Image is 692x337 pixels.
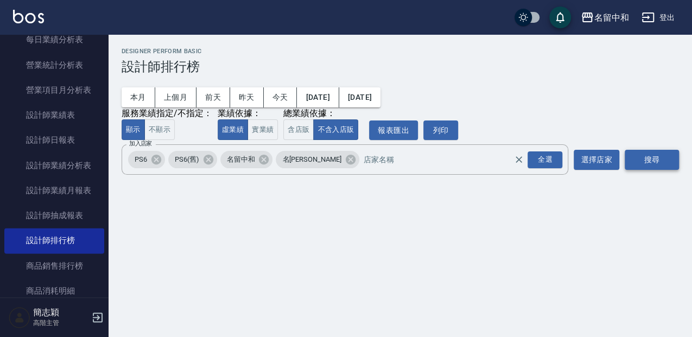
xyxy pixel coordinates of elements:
span: PS6(舊) [168,154,206,165]
a: 設計師日報表 [4,128,104,152]
button: save [549,7,571,28]
a: 商品銷售排行榜 [4,253,104,278]
a: 每日業績分析表 [4,27,104,52]
button: 今天 [264,87,297,107]
a: 設計師排行榜 [4,228,104,253]
button: 實業績 [247,119,278,141]
h5: 簡志穎 [33,307,88,318]
div: 名留中和 [594,11,628,24]
div: 業績依據： [218,108,278,119]
span: PS6 [128,154,154,165]
div: 服務業績指定/不指定： [122,108,212,119]
button: 選擇店家 [574,150,619,170]
button: 不含入店販 [313,119,358,141]
button: Clear [511,152,526,167]
button: 含店販 [283,119,314,141]
button: 報表匯出 [369,120,418,141]
img: Person [9,307,30,328]
input: 店家名稱 [361,150,534,169]
div: 名留中和 [220,151,273,168]
a: 設計師業績表 [4,103,104,128]
button: 登出 [637,8,679,28]
div: PS6(舊) [168,151,217,168]
button: 前天 [196,87,230,107]
a: 設計師業績分析表 [4,153,104,178]
button: 列印 [423,120,458,141]
div: 名[PERSON_NAME] [276,151,359,168]
a: 營業項目月分析表 [4,78,104,103]
div: 總業績依據： [283,108,364,119]
a: 設計師抽成報表 [4,203,104,228]
h2: Designer Perform Basic [122,48,679,55]
div: 全選 [528,151,562,168]
button: [DATE] [297,87,339,107]
h3: 設計師排行榜 [122,59,679,74]
button: 虛業績 [218,119,248,141]
button: 顯示 [122,119,145,141]
span: 名[PERSON_NAME] [276,154,347,165]
button: [DATE] [339,87,380,107]
button: 本月 [122,87,155,107]
div: PS6 [128,151,165,168]
button: Open [525,149,564,170]
label: 加入店家 [129,139,152,148]
a: 設計師業績月報表 [4,178,104,203]
span: 名留中和 [220,154,262,165]
p: 高階主管 [33,318,88,328]
button: 昨天 [230,87,264,107]
a: 營業統計分析表 [4,53,104,78]
a: 商品消耗明細 [4,278,104,303]
button: 搜尋 [625,150,679,170]
button: 不顯示 [144,119,175,141]
button: 名留中和 [576,7,633,29]
button: 上個月 [155,87,196,107]
img: Logo [13,10,44,23]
